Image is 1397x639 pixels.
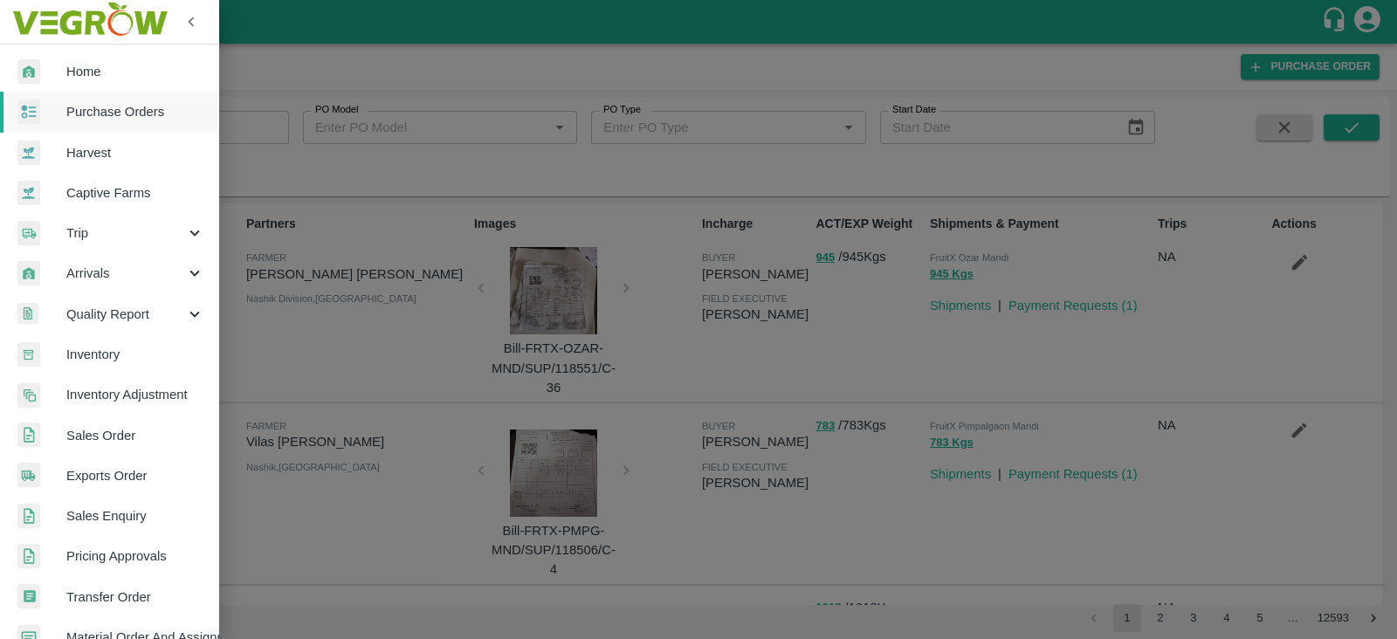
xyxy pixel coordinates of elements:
[17,303,38,325] img: qualityReport
[66,506,204,526] span: Sales Enquiry
[17,584,40,609] img: whTransfer
[66,102,204,121] span: Purchase Orders
[66,62,204,81] span: Home
[17,59,40,85] img: whArrival
[66,466,204,485] span: Exports Order
[66,143,204,162] span: Harvest
[66,426,204,445] span: Sales Order
[17,423,40,448] img: sales
[17,100,40,125] img: reciept
[66,546,204,566] span: Pricing Approvals
[17,463,40,488] img: shipments
[66,223,185,243] span: Trip
[17,544,40,569] img: sales
[66,264,185,283] span: Arrivals
[17,261,40,286] img: whArrival
[17,342,40,368] img: whInventory
[17,140,40,166] img: harvest
[66,385,204,404] span: Inventory Adjustment
[17,180,40,206] img: harvest
[66,587,204,607] span: Transfer Order
[66,305,185,324] span: Quality Report
[66,345,204,364] span: Inventory
[17,504,40,529] img: sales
[17,382,40,408] img: inventory
[17,221,40,246] img: delivery
[66,183,204,203] span: Captive Farms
